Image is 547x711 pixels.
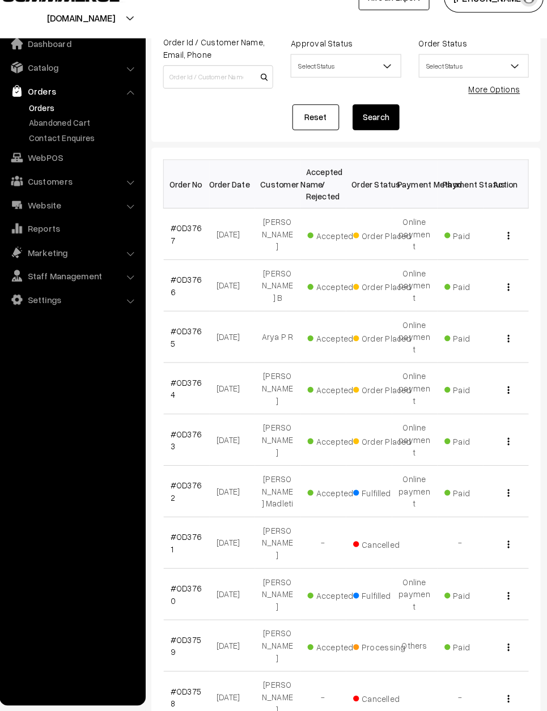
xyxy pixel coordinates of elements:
[215,274,259,323] td: [DATE]
[294,76,400,96] span: Select Status
[443,291,499,306] span: Paid
[504,296,506,304] img: Menu
[392,224,436,274] td: Online payment
[177,437,207,459] a: #OD3763
[259,373,303,423] td: [PERSON_NAME]
[310,441,367,455] span: Accepted
[14,164,149,185] a: WebPOS
[504,346,506,354] img: Menu
[215,623,259,672] td: [DATE]
[14,77,149,97] a: Catalog
[177,388,207,409] a: #OD3764
[443,241,499,256] span: Paid
[171,177,215,224] th: Order No
[504,595,506,603] img: Menu
[215,523,259,573] td: [DATE]
[392,623,436,672] td: Others
[443,391,499,406] span: Paid
[354,441,411,455] span: Order Placed
[215,373,259,423] td: [DATE]
[310,291,367,306] span: Accepted
[310,640,367,655] span: Accepted
[177,587,207,608] a: #OD3760
[259,423,303,473] td: [PERSON_NAME]
[215,473,259,523] td: [DATE]
[14,210,149,231] a: Website
[480,177,524,224] th: Action
[443,590,499,605] span: Paid
[177,288,207,309] a: #OD3766
[215,224,259,274] td: [DATE]
[259,573,303,623] td: [PERSON_NAME]
[504,446,506,453] img: Menu
[259,177,303,224] th: Customer Name
[310,590,367,605] span: Accepted
[466,103,516,113] a: More Options
[294,74,400,97] span: Select Status
[354,690,411,705] span: Cancelled
[516,11,533,28] img: user
[392,473,436,523] td: Online payment
[392,177,436,224] th: Payment Method
[392,373,436,423] td: Online payment
[14,15,133,23] img: COMMMERCE
[18,25,163,53] button: [DOMAIN_NAME]
[504,246,506,254] img: Menu
[392,274,436,323] td: Online payment
[310,491,367,505] span: Accepted
[14,54,149,74] a: Dashboard
[177,687,207,708] a: #OD3758
[310,391,367,406] span: Accepted
[392,573,436,623] td: Online payment
[354,341,411,356] span: Order Placed
[347,177,392,224] th: Order Status
[37,150,149,161] a: Contact Enquires
[443,341,499,356] span: Paid
[259,274,303,323] td: [PERSON_NAME] B
[443,441,499,455] span: Paid
[259,623,303,672] td: [PERSON_NAME]
[177,537,207,559] a: #OD3761
[14,233,149,253] a: Reports
[14,11,113,25] a: COMMMERCE
[310,241,367,256] span: Accepted
[14,302,149,322] a: Settings
[303,523,347,573] td: -
[418,58,465,70] label: Order Status
[504,396,506,403] img: Menu
[504,546,506,553] img: Menu
[354,391,411,406] span: Order Placed
[504,695,506,703] img: Menu
[354,123,399,148] button: Search
[310,341,367,356] span: Accepted
[259,323,303,373] td: Arya P R
[392,423,436,473] td: Online payment
[436,177,480,224] th: Payment Status
[443,640,499,655] span: Paid
[177,238,207,259] a: #OD3767
[177,487,207,509] a: #OD3762
[215,177,259,224] th: Order Date
[259,473,303,523] td: [PERSON_NAME] Madleti
[177,637,207,658] a: #OD3759
[418,76,524,96] span: Select Status
[359,7,428,32] a: Hire an Expert
[295,123,341,148] a: Reset
[294,58,354,70] label: Approval Status
[215,423,259,473] td: [DATE]
[215,323,259,373] td: [DATE]
[354,291,411,306] span: Order Placed
[14,187,149,207] a: Customers
[354,540,411,555] span: Cancelled
[215,573,259,623] td: [DATE]
[443,491,499,505] span: Paid
[504,496,506,503] img: Menu
[354,241,411,256] span: Order Placed
[14,279,149,299] a: Staff Management
[170,57,277,80] label: Order Id / Customer Name, Email, Phone
[442,6,538,34] button: [PERSON_NAME]
[303,177,347,224] th: Accepted / Rejected
[259,224,303,274] td: [PERSON_NAME]
[354,640,411,655] span: Processing
[354,491,411,505] span: Fulfilled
